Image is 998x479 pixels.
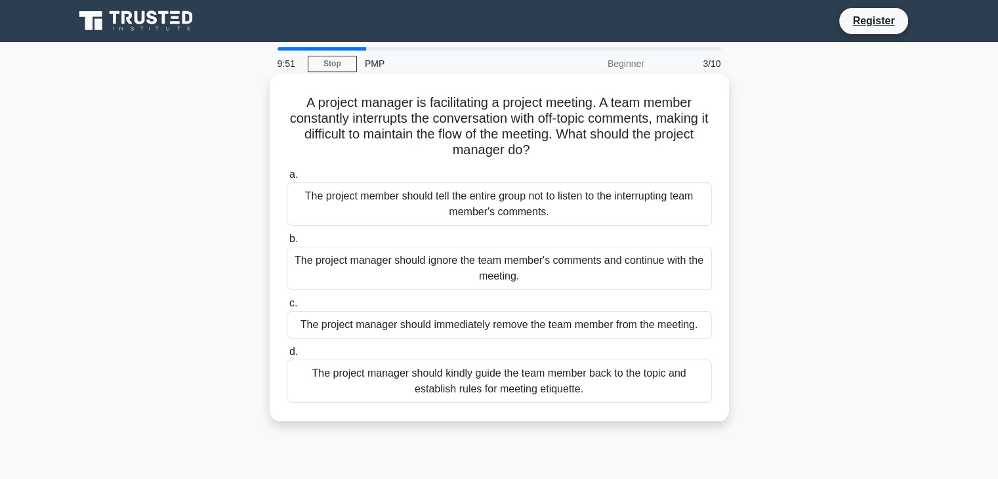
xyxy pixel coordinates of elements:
[287,311,712,339] div: The project manager should immediately remove the team member from the meeting.
[289,169,298,180] span: a.
[287,360,712,403] div: The project manager should kindly guide the team member back to the topic and establish rules for...
[287,247,712,290] div: The project manager should ignore the team member's comments and continue with the meeting.
[285,94,713,159] h5: A project manager is facilitating a project meeting. A team member constantly interrupts the conv...
[652,51,729,77] div: 3/10
[844,12,902,29] a: Register
[287,182,712,226] div: The project member should tell the entire group not to listen to the interrupting team member's c...
[289,346,298,357] span: d.
[357,51,537,77] div: PMP
[289,233,298,244] span: b.
[308,56,357,72] a: Stop
[270,51,308,77] div: 9:51
[289,297,297,308] span: c.
[537,51,652,77] div: Beginner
